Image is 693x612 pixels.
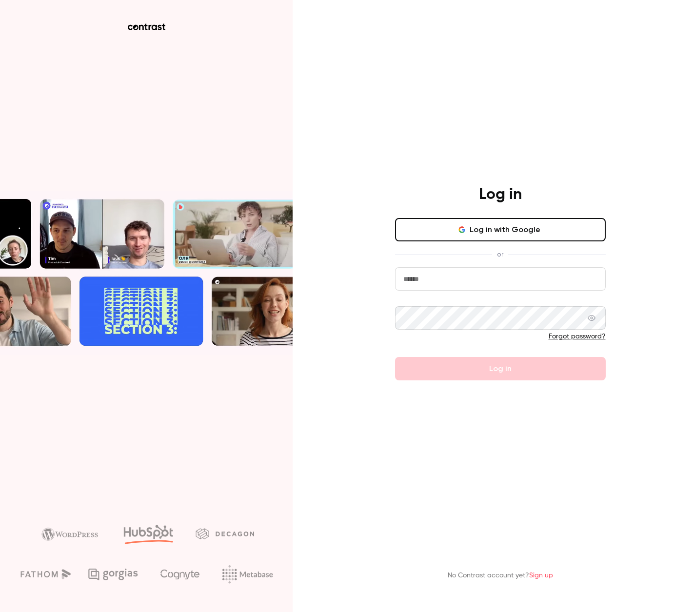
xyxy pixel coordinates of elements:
[448,571,553,581] p: No Contrast account yet?
[549,333,606,340] a: Forgot password?
[196,528,254,539] img: decagon
[395,218,606,241] button: Log in with Google
[479,185,522,204] h4: Log in
[529,572,553,579] a: Sign up
[492,249,508,259] span: or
